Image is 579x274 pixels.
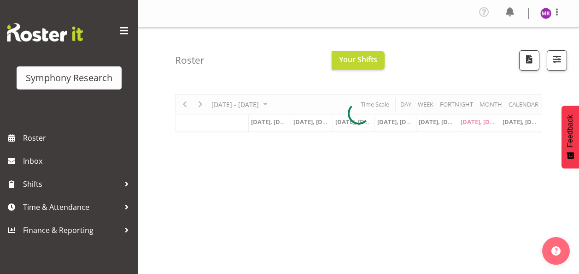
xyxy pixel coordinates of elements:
img: help-xxl-2.png [551,246,561,256]
button: Download a PDF of the roster according to the set date range. [519,50,539,71]
img: Rosterit website logo [7,23,83,42]
img: minu-rana11870.jpg [540,8,551,19]
span: Inbox [23,154,134,168]
div: Symphony Research [26,71,112,85]
button: Feedback - Show survey [561,106,579,168]
span: Shifts [23,177,120,191]
span: Time & Attendance [23,200,120,214]
span: Roster [23,131,134,145]
span: Finance & Reporting [23,223,120,237]
button: Your Shifts [332,51,385,70]
span: Your Shifts [339,54,377,65]
button: Filter Shifts [547,50,567,71]
h4: Roster [175,55,205,66]
span: Feedback [566,115,574,147]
